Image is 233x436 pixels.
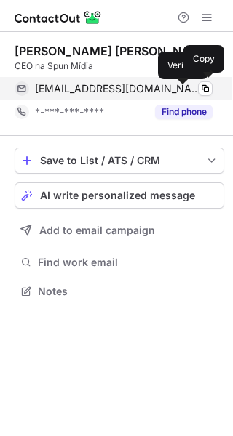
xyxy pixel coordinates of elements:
[15,60,224,73] div: CEO na Spun Mídia
[15,9,102,26] img: ContactOut v5.3.10
[40,155,199,166] div: Save to List / ATS / CRM
[15,182,224,209] button: AI write personalized message
[38,256,218,269] span: Find work email
[39,225,155,236] span: Add to email campaign
[15,252,224,272] button: Find work email
[15,217,224,243] button: Add to email campaign
[15,44,213,58] div: [PERSON_NAME] [PERSON_NAME]
[15,281,224,302] button: Notes
[40,190,195,201] span: AI write personalized message
[155,105,213,119] button: Reveal Button
[35,82,202,95] span: [EMAIL_ADDRESS][DOMAIN_NAME]
[15,148,224,174] button: save-profile-one-click
[38,285,218,298] span: Notes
